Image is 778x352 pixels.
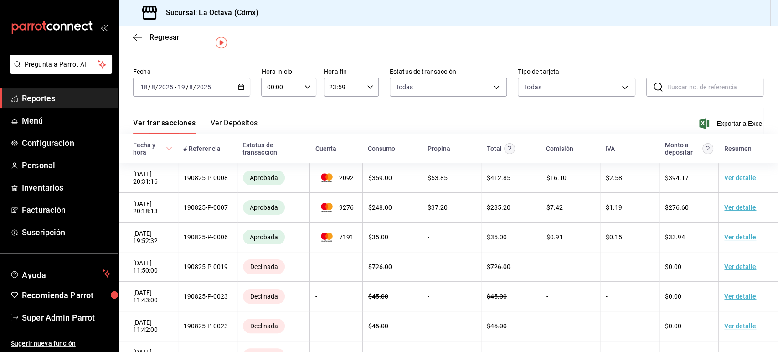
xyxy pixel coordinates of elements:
[368,293,388,300] span: $ 45.00
[665,141,700,156] div: Monto a depositar
[148,83,151,91] span: /
[133,33,180,41] button: Regresar
[546,145,573,152] div: Comisión
[189,83,193,91] input: --
[518,68,635,75] label: Tipo de tarjeta
[428,145,450,152] div: Propina
[155,83,158,91] span: /
[177,83,185,91] input: --
[368,174,392,181] span: $ 359.00
[133,68,250,75] label: Fecha
[422,282,481,311] td: -
[178,163,237,193] td: 190825-P-0008
[216,37,227,48] img: Tooltip marker
[185,83,188,91] span: /
[243,319,285,333] div: Transacciones declinadas por el banco emisor. No se hace ningún cargo al tarjetahabiente ni al co...
[22,92,111,104] span: Reportes
[310,311,363,341] td: -
[487,174,510,181] span: $ 412.85
[600,282,659,311] td: -
[659,252,718,282] td: $0.00
[701,118,763,129] button: Exportar a Excel
[600,252,659,282] td: -
[422,252,481,282] td: -
[724,263,756,270] a: Ver detalle
[22,268,99,279] span: Ayuda
[243,259,285,274] div: Transacciones declinadas por el banco emisor. No se hace ningún cargo al tarjetahabiente ni al co...
[600,311,659,341] td: -
[149,33,180,41] span: Regresar
[724,174,756,181] a: Ver detalle
[541,282,600,311] td: -
[606,204,622,211] span: $ 1.19
[368,263,392,270] span: $ 726.00
[422,223,481,252] td: -
[178,193,237,223] td: 190825-P-0007
[702,143,713,154] svg: Este es el monto resultante del total pagado menos comisión e IVA. Esta será la parte que se depo...
[659,311,718,341] td: $0.00
[541,311,600,341] td: -
[133,119,258,134] div: navigation tabs
[606,174,622,181] span: $ 2.58
[665,233,685,241] span: $ 33.94
[243,289,285,304] div: Transacciones declinadas por el banco emisor. No se hace ningún cargo al tarjetahabiente ni al co...
[665,174,689,181] span: $ 394.17
[119,311,178,341] td: [DATE] 11:42:00
[504,143,515,154] svg: Este monto equivale al total pagado por el comensal antes de aplicar Comisión e IVA.
[428,204,448,211] span: $ 37.20
[193,83,196,91] span: /
[151,83,155,91] input: --
[22,181,111,194] span: Inventarios
[133,141,164,156] div: Fecha y hora
[541,252,600,282] td: -
[396,83,413,92] span: Todas
[315,173,357,182] span: 2092
[310,282,363,311] td: -
[659,282,718,311] td: $0.00
[487,145,502,152] div: Total
[606,233,622,241] span: $ 0.15
[724,233,756,241] a: Ver detalle
[724,204,756,211] a: Ver detalle
[183,145,221,152] div: # Referencia
[546,174,567,181] span: $ 16.10
[368,233,388,241] span: $ 35.00
[422,311,481,341] td: -
[246,263,281,270] span: Declinada
[178,223,237,252] td: 190825-P-0006
[140,83,148,91] input: --
[22,226,111,238] span: Suscripción
[665,204,689,211] span: $ 276.60
[178,282,237,311] td: 190825-P-0023
[10,55,112,74] button: Pregunta a Parrot AI
[246,322,281,330] span: Declinada
[546,233,563,241] span: $ 0.91
[368,322,388,330] span: $ 45.00
[25,60,98,69] span: Pregunta a Parrot AI
[368,204,392,211] span: $ 248.00
[315,203,357,212] span: 9276
[390,68,507,75] label: Estatus de transacción
[11,339,111,348] span: Sugerir nueva función
[119,193,178,223] td: [DATE] 20:18:13
[724,322,756,330] a: Ver detalle
[246,293,281,300] span: Declinada
[724,293,756,300] a: Ver detalle
[22,204,111,216] span: Facturación
[100,24,108,31] button: open_drawer_menu
[6,66,112,76] a: Pregunta a Parrot AI
[487,322,507,330] span: $ 45.00
[667,78,763,96] input: Buscar no. de referencia
[487,263,510,270] span: $ 726.00
[487,233,507,241] span: $ 35.00
[487,293,507,300] span: $ 45.00
[159,7,258,18] h3: Sucursal: La Octava (Cdmx)
[119,282,178,311] td: [DATE] 11:43:00
[178,311,237,341] td: 190825-P-0023
[119,252,178,282] td: [DATE] 11:50:00
[22,114,111,127] span: Menú
[242,141,304,156] div: Estatus de transacción
[324,68,379,75] label: Hora fin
